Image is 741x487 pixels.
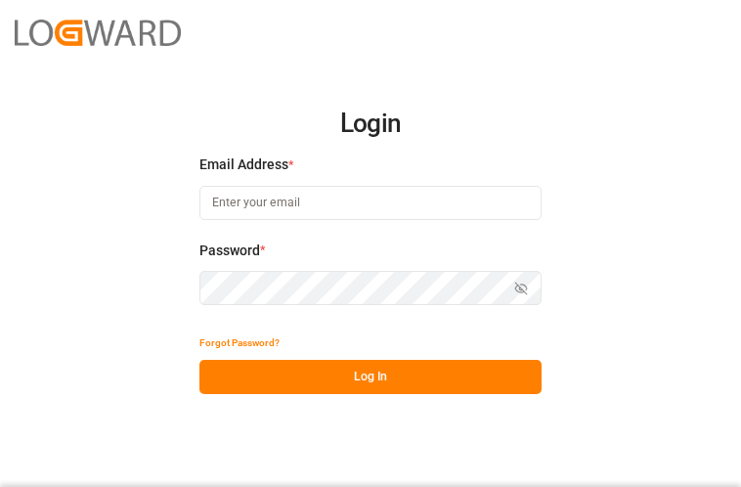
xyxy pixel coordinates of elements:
[199,326,280,360] button: Forgot Password?
[15,20,181,46] img: Logward_new_orange.png
[199,93,542,155] h2: Login
[199,241,260,261] span: Password
[199,360,542,394] button: Log In
[199,155,288,175] span: Email Address
[199,186,542,220] input: Enter your email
